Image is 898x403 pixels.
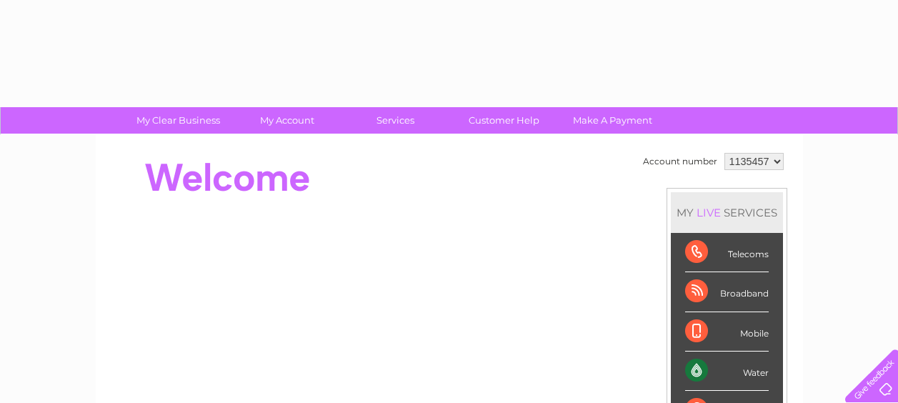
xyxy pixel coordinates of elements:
[119,107,237,134] a: My Clear Business
[639,149,721,174] td: Account number
[228,107,346,134] a: My Account
[685,312,769,352] div: Mobile
[694,206,724,219] div: LIVE
[445,107,563,134] a: Customer Help
[336,107,454,134] a: Services
[685,352,769,391] div: Water
[671,192,783,233] div: MY SERVICES
[685,233,769,272] div: Telecoms
[554,107,672,134] a: Make A Payment
[685,272,769,312] div: Broadband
